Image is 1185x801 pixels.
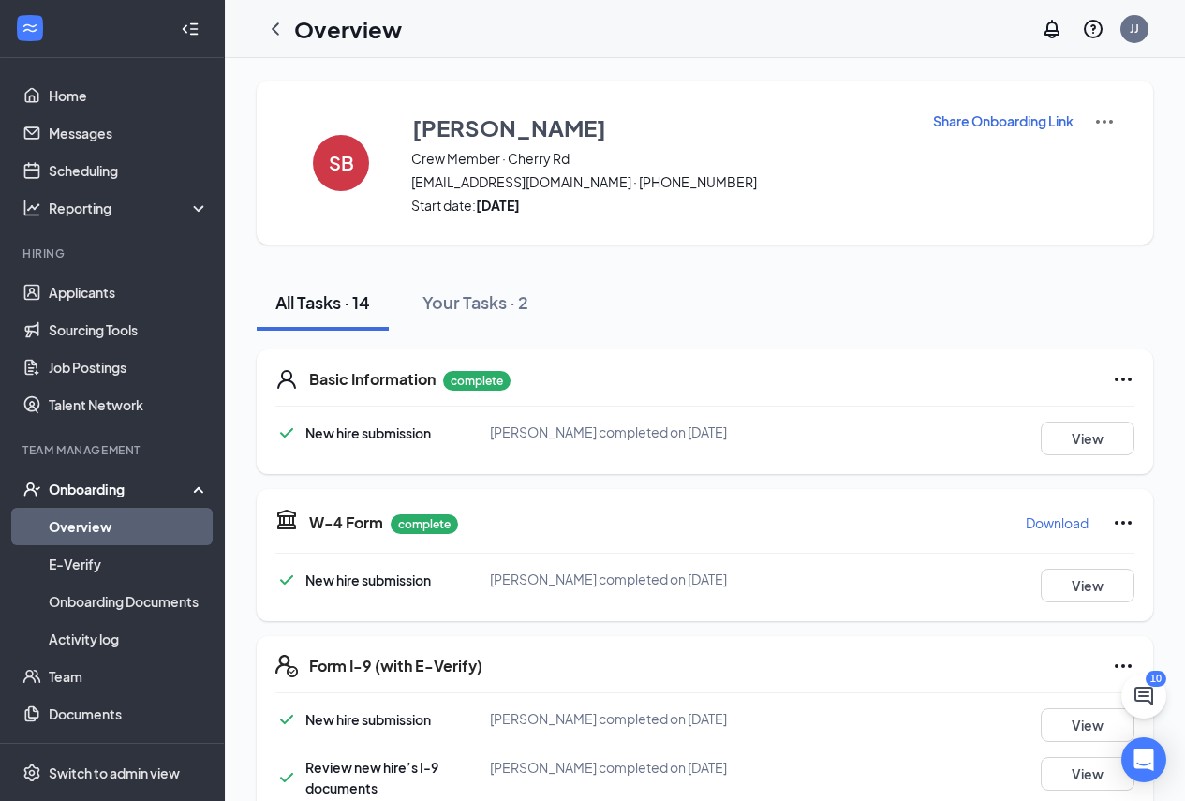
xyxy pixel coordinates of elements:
svg: TaxGovernmentIcon [275,508,298,530]
svg: Checkmark [275,422,298,444]
img: More Actions [1093,111,1116,133]
span: Crew Member · Cherry Rd [411,149,909,168]
a: E-Verify [49,545,209,583]
div: All Tasks · 14 [275,290,370,314]
p: complete [391,514,458,534]
a: Onboarding Documents [49,583,209,620]
button: View [1041,757,1134,791]
svg: WorkstreamLogo [21,19,39,37]
svg: Checkmark [275,569,298,591]
svg: Ellipses [1112,368,1134,391]
svg: Collapse [181,20,200,38]
span: [PERSON_NAME] completed on [DATE] [490,710,727,727]
a: Documents [49,695,209,733]
p: Download [1026,513,1089,532]
a: Activity log [49,620,209,658]
button: View [1041,569,1134,602]
button: Share Onboarding Link [932,111,1074,131]
svg: Analysis [22,199,41,217]
span: New hire submission [305,571,431,588]
svg: User [275,368,298,391]
button: Download [1025,508,1089,538]
div: Open Intercom Messenger [1121,737,1166,782]
div: Reporting [49,199,210,217]
h4: SB [329,156,354,170]
svg: FormI9EVerifyIcon [275,655,298,677]
span: New hire submission [305,424,431,441]
div: Your Tasks · 2 [422,290,528,314]
a: Home [49,77,209,114]
span: [EMAIL_ADDRESS][DOMAIN_NAME] · [PHONE_NUMBER] [411,172,909,191]
svg: Ellipses [1112,655,1134,677]
svg: Settings [22,764,41,782]
a: Job Postings [49,349,209,386]
a: Team [49,658,209,695]
button: [PERSON_NAME] [411,111,909,144]
svg: Ellipses [1112,512,1134,534]
h5: Basic Information [309,369,436,390]
div: 10 [1146,671,1166,687]
svg: UserCheck [22,480,41,498]
div: Hiring [22,245,205,261]
div: Switch to admin view [49,764,180,782]
a: Sourcing Tools [49,311,209,349]
svg: ChevronLeft [264,18,287,40]
a: Messages [49,114,209,152]
span: Start date: [411,196,909,215]
p: Share Onboarding Link [933,111,1074,130]
strong: [DATE] [476,197,520,214]
a: Talent Network [49,386,209,423]
button: ChatActive [1121,674,1166,719]
a: Overview [49,508,209,545]
svg: QuestionInfo [1082,18,1104,40]
span: [PERSON_NAME] completed on [DATE] [490,759,727,776]
span: [PERSON_NAME] completed on [DATE] [490,571,727,587]
a: Scheduling [49,152,209,189]
svg: Notifications [1041,18,1063,40]
div: Team Management [22,442,205,458]
button: SB [294,111,388,215]
h1: Overview [294,13,402,45]
h5: Form I-9 (with E-Verify) [309,656,482,676]
a: Surveys [49,733,209,770]
h5: W-4 Form [309,512,383,533]
svg: Checkmark [275,766,298,789]
span: [PERSON_NAME] completed on [DATE] [490,423,727,440]
div: JJ [1130,21,1139,37]
button: View [1041,708,1134,742]
span: Review new hire’s I-9 documents [305,759,438,796]
svg: Checkmark [275,708,298,731]
h3: [PERSON_NAME] [412,111,606,143]
a: Applicants [49,274,209,311]
svg: ChatActive [1133,685,1155,707]
button: View [1041,422,1134,455]
span: New hire submission [305,711,431,728]
p: complete [443,371,511,391]
div: Onboarding [49,480,193,498]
